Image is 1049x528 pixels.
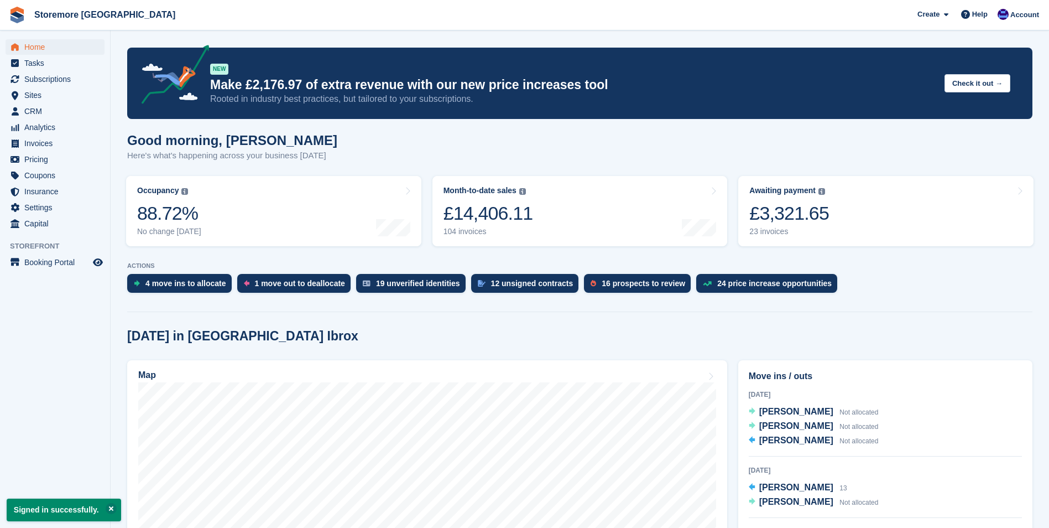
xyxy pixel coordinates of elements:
img: icon-info-grey-7440780725fd019a000dd9b08b2336e03edf1995a4989e88bcd33f0948082b44.svg [181,188,188,195]
a: menu [6,216,105,231]
span: [PERSON_NAME] [759,407,833,416]
span: Not allocated [839,423,878,431]
button: Check it out → [944,74,1010,92]
a: menu [6,71,105,87]
a: menu [6,55,105,71]
div: 24 price increase opportunities [717,279,832,288]
div: £3,321.65 [749,202,829,225]
a: 12 unsigned contracts [471,274,584,298]
div: No change [DATE] [137,227,201,236]
span: Subscriptions [24,71,91,87]
span: Analytics [24,120,91,135]
a: menu [6,103,105,119]
a: menu [6,255,105,270]
a: menu [6,136,105,151]
a: menu [6,152,105,167]
h1: Good morning, [PERSON_NAME] [127,133,337,148]
a: [PERSON_NAME] Not allocated [749,420,879,434]
a: Storemore [GEOGRAPHIC_DATA] [30,6,180,24]
div: 88.72% [137,202,201,225]
span: [PERSON_NAME] [759,436,833,445]
div: 19 unverified identities [376,279,460,288]
img: prospect-51fa495bee0391a8d652442698ab0144808aea92771e9ea1ae160a38d050c398.svg [591,280,596,287]
a: menu [6,168,105,183]
span: [PERSON_NAME] [759,483,833,492]
img: move_outs_to_deallocate_icon-f764333ba52eb49d3ac5e1228854f67142a1ed5810a6f6cc68b1a99e826820c5.svg [244,280,249,287]
span: Pricing [24,152,91,167]
h2: Move ins / outs [749,370,1022,383]
div: NEW [210,64,228,75]
a: 16 prospects to review [584,274,696,298]
a: Preview store [91,256,105,269]
a: 1 move out to deallocate [237,274,356,298]
p: Make £2,176.97 of extra revenue with our new price increases tool [210,77,936,93]
p: ACTIONS [127,262,1032,270]
img: contract_signature_icon-13c848040528278c33f63329250d36e43548de30e8caae1d1a13099fd9432cc5.svg [478,280,486,287]
p: Signed in successfully. [7,499,121,521]
img: icon-info-grey-7440780725fd019a000dd9b08b2336e03edf1995a4989e88bcd33f0948082b44.svg [818,188,825,195]
img: icon-info-grey-7440780725fd019a000dd9b08b2336e03edf1995a4989e88bcd33f0948082b44.svg [519,188,526,195]
p: Rooted in industry best practices, but tailored to your subscriptions. [210,93,936,105]
a: Occupancy 88.72% No change [DATE] [126,176,421,246]
a: 4 move ins to allocate [127,274,237,298]
a: menu [6,87,105,103]
span: Not allocated [839,408,878,416]
div: 1 move out to deallocate [255,279,345,288]
a: 24 price increase opportunities [696,274,843,298]
div: 104 invoices [443,227,533,236]
span: [PERSON_NAME] [759,421,833,431]
span: Booking Portal [24,255,91,270]
div: Month-to-date sales [443,186,516,195]
span: Insurance [24,184,91,199]
span: Capital [24,216,91,231]
span: CRM [24,103,91,119]
div: 23 invoices [749,227,829,236]
span: Home [24,39,91,55]
span: Account [1010,9,1039,20]
h2: Map [138,370,156,380]
a: Awaiting payment £3,321.65 23 invoices [738,176,1034,246]
span: Tasks [24,55,91,71]
img: price_increase_opportunities-93ffe204e8149a01c8c9dc8f82e8f89637d9d84a8eef4429ea346261dce0b2c0.svg [703,281,712,286]
div: [DATE] [749,465,1022,475]
div: 4 move ins to allocate [145,279,226,288]
a: menu [6,39,105,55]
div: Awaiting payment [749,186,816,195]
div: [DATE] [749,390,1022,400]
span: Settings [24,200,91,215]
p: Here's what's happening across your business [DATE] [127,149,337,162]
div: £14,406.11 [443,202,533,225]
a: [PERSON_NAME] Not allocated [749,405,879,420]
span: Help [972,9,988,20]
span: Invoices [24,136,91,151]
img: stora-icon-8386f47178a22dfd0bd8f6a31ec36ba5ce8667c1dd55bd0f319d3a0aa187defe.svg [9,7,25,23]
a: Month-to-date sales £14,406.11 104 invoices [432,176,728,246]
a: menu [6,184,105,199]
span: 13 [839,484,847,492]
span: Coupons [24,168,91,183]
img: verify_identity-adf6edd0f0f0b5bbfe63781bf79b02c33cf7c696d77639b501bdc392416b5a36.svg [363,280,370,287]
img: price-adjustments-announcement-icon-8257ccfd72463d97f412b2fc003d46551f7dbcb40ab6d574587a9cd5c0d94... [132,45,210,108]
div: 16 prospects to review [602,279,685,288]
span: Create [917,9,940,20]
span: Not allocated [839,499,878,506]
a: 19 unverified identities [356,274,471,298]
span: [PERSON_NAME] [759,497,833,506]
span: Sites [24,87,91,103]
a: [PERSON_NAME] 13 [749,481,847,495]
a: [PERSON_NAME] Not allocated [749,434,879,448]
img: move_ins_to_allocate_icon-fdf77a2bb77ea45bf5b3d319d69a93e2d87916cf1d5bf7949dd705db3b84f3ca.svg [134,280,140,287]
h2: [DATE] in [GEOGRAPHIC_DATA] Ibrox [127,329,358,344]
div: Occupancy [137,186,179,195]
span: Storefront [10,241,110,252]
img: Angela [998,9,1009,20]
span: Not allocated [839,437,878,445]
a: [PERSON_NAME] Not allocated [749,495,879,510]
a: menu [6,200,105,215]
a: menu [6,120,105,135]
div: 12 unsigned contracts [491,279,573,288]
